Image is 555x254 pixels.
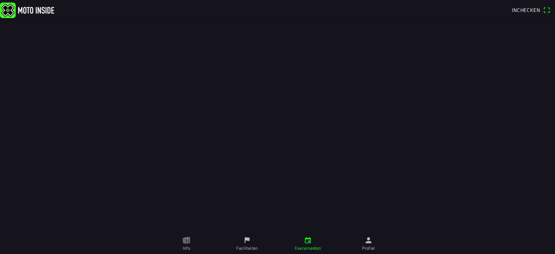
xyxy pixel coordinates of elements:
[304,236,312,244] ion-icon: calendar
[508,4,554,16] a: Incheckenqr scanner
[243,236,251,244] ion-icon: flag
[183,245,190,251] ion-label: Info
[365,236,373,244] ion-icon: person
[236,245,258,251] ion-label: Faciliteiten
[295,245,321,251] ion-label: Evenementen
[512,6,540,14] span: Inchecken
[362,245,375,251] ion-label: Profiel
[182,236,190,244] ion-icon: paper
